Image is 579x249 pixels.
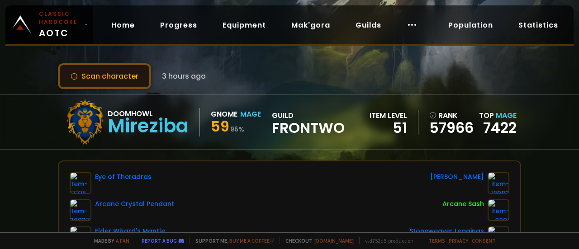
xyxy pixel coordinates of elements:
[142,237,177,244] a: Report a bug
[409,226,484,236] div: Stoneweaver Leggings
[348,16,389,34] a: Guilds
[441,16,500,34] a: Population
[429,121,474,135] a: 57966
[70,199,91,221] img: item-20037
[58,63,151,89] button: Scan character
[314,237,354,244] a: [DOMAIN_NAME]
[511,16,565,34] a: Statistics
[108,119,189,133] div: Mireziba
[95,172,152,182] div: Eye of Theradras
[488,199,509,221] img: item-8291
[428,237,445,244] a: Terms
[442,199,484,209] div: Arcane Sash
[104,16,142,34] a: Home
[89,237,129,244] span: Made by
[280,237,354,244] span: Checkout
[284,16,337,34] a: Mak'gora
[162,70,206,82] span: 3 hours ago
[5,5,93,44] a: Classic HardcoreAOTC
[429,110,474,121] div: rank
[272,110,345,135] div: guild
[211,108,237,120] div: Gnome
[449,237,468,244] a: Privacy
[370,110,407,121] div: item level
[272,121,345,135] span: Frontwo
[153,16,204,34] a: Progress
[70,172,91,194] img: item-17715
[108,108,189,119] div: Doomhowl
[483,117,517,138] a: 7422
[190,237,274,244] span: Support me,
[359,237,413,244] span: v. d752d5 - production
[240,108,261,120] div: Mage
[229,237,274,244] a: Buy me a coffee
[479,110,517,121] div: Top
[116,237,129,244] a: a fan
[95,199,174,209] div: Arcane Crystal Pendant
[39,10,81,40] span: AOTC
[472,237,496,244] a: Consent
[211,116,229,136] span: 59
[370,121,407,135] div: 51
[95,226,165,236] div: Elder Wizard's Mantle
[430,172,484,182] div: [PERSON_NAME]
[488,172,509,194] img: item-18083
[215,16,273,34] a: Equipment
[496,110,517,121] span: Mage
[230,125,244,134] small: 95 %
[39,10,81,26] small: Classic Hardcore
